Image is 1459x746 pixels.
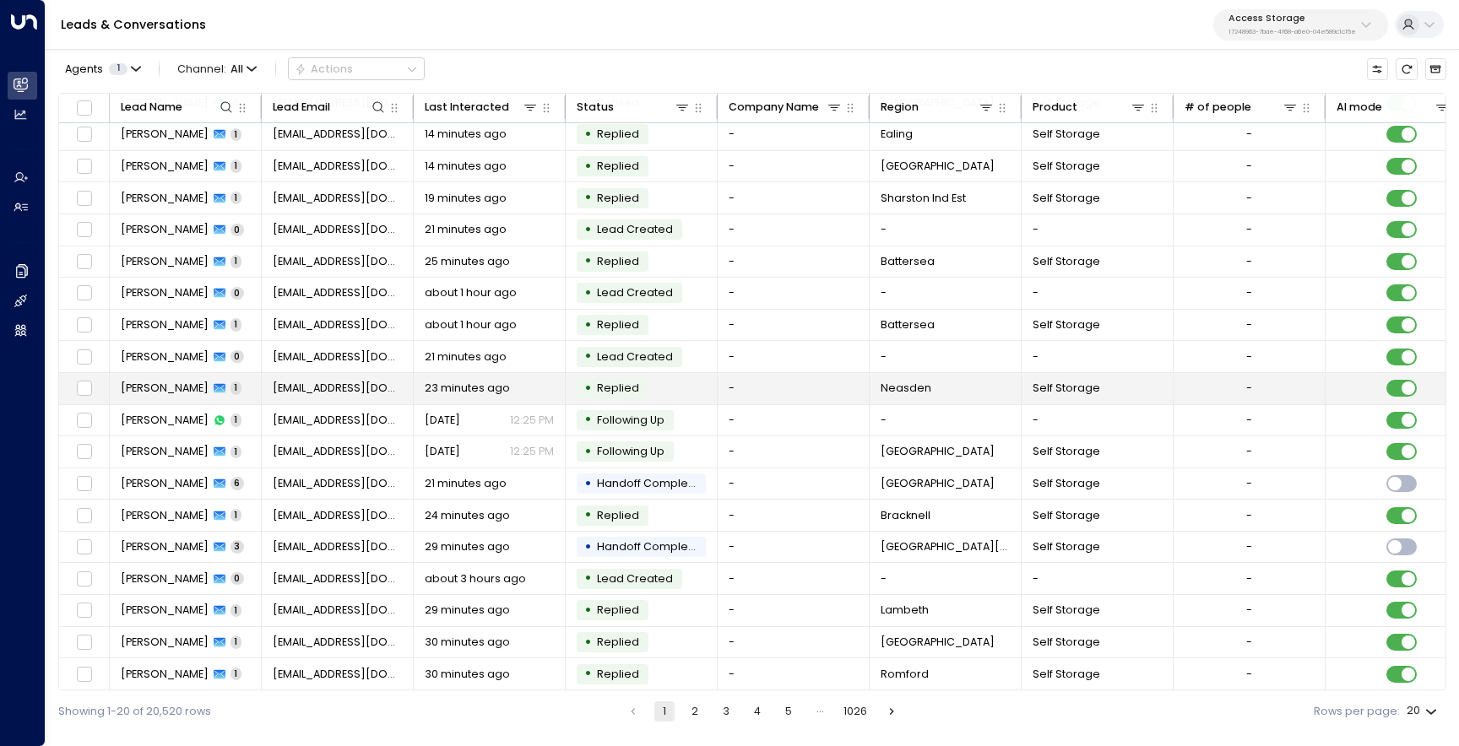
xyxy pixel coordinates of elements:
span: 0 [231,224,244,236]
div: • [584,185,592,211]
span: Self Storage [1033,635,1100,650]
div: - [1246,381,1252,396]
span: 25 minutes ago [425,254,510,269]
td: - [718,246,870,278]
span: 1 [231,128,241,141]
td: - [718,278,870,309]
span: Replied [597,635,639,649]
span: Toggle select row [74,347,94,366]
span: Charlie Charbel [121,317,209,332]
span: Channel: [171,58,263,79]
span: 29 minutes ago [425,603,510,618]
span: Replied [597,381,639,395]
span: Toggle select row [74,125,94,144]
span: Charlie Charbel [121,222,209,237]
span: Toggle select row [74,220,94,240]
span: phas0ruk@gmail.com [273,571,403,587]
span: Replied [597,317,639,332]
span: Toggle select row [74,188,94,208]
span: charbel-c@outlook.com [273,254,403,269]
label: Rows per page: [1314,704,1400,720]
div: • [584,439,592,465]
div: - [1246,127,1252,142]
span: West Norwood [881,539,1011,554]
td: - [870,341,1022,372]
td: - [718,563,870,594]
div: Last Interacted [425,98,540,116]
div: # of people [1185,98,1251,116]
span: info@royalecasinohire.co.uk [273,603,403,618]
td: - [718,595,870,626]
span: Bracknell [881,508,930,523]
span: 1 [231,509,241,522]
span: Self Storage [1033,159,1100,174]
span: Codie Maslin [121,381,209,396]
span: Hannah Hicks [121,667,209,682]
div: • [584,376,592,402]
span: 21 minutes ago [425,222,507,237]
p: 12:25 PM [510,444,554,459]
span: norteysharon@yahoo.co.uk [273,127,403,142]
span: 1 [231,668,241,680]
span: Yirui Chen [121,635,209,650]
span: 30 minutes ago [425,635,510,650]
span: Chloe Baxter [121,191,209,206]
td: - [718,373,870,404]
span: Replied [597,603,639,617]
td: - [1022,405,1174,436]
span: Yesterday [425,413,460,428]
span: Following Up [597,413,664,427]
td: - [1022,278,1174,309]
div: Lead Email [273,98,388,116]
span: lindabonsu789@gmail.com [273,476,403,491]
span: Romford [881,667,929,682]
div: Lead Email [273,98,330,116]
span: Handoff Completed [597,476,707,490]
div: - [1246,317,1252,332]
span: Ealing [881,127,913,142]
span: Replied [597,254,639,268]
span: 1 [231,255,241,268]
span: Refresh [1396,58,1417,79]
span: Lead Created [597,349,673,364]
div: • [584,280,592,306]
span: Toggle select row [74,316,94,335]
span: Self Storage [1033,539,1100,554]
td: - [718,627,870,658]
span: 1 [231,159,241,172]
span: 0 [231,287,244,300]
span: 21 minutes ago [425,476,507,491]
td: - [718,310,870,341]
span: codie.maslin@googlemail.com [273,413,403,428]
div: # of people [1185,98,1299,116]
span: 1 [231,381,241,394]
td: - [1022,341,1174,372]
div: - [1246,349,1252,365]
span: Bristol [881,476,995,491]
span: Toggle select row [74,157,94,176]
span: 19 minutes ago [425,191,507,206]
span: Agents [65,64,103,75]
span: charbel-c@outlook.com [273,285,403,300]
nav: pagination navigation [622,701,903,722]
span: Charlie Charbel [121,285,209,300]
td: - [718,214,870,246]
div: 20 [1407,700,1440,722]
div: - [1246,476,1252,491]
span: Toggle select row [74,601,94,620]
span: Self Storage [1033,667,1100,682]
td: - [718,436,870,468]
span: 1 [231,604,241,617]
div: - [1246,667,1252,682]
span: codie.maslin@googlemail.com [273,349,403,365]
div: Company Name [729,98,843,116]
span: Toggle select row [74,474,94,494]
span: Handoff Completed [597,539,707,554]
button: Access Storage17248963-7bae-4f68-a6e0-04e589c1c15e [1213,9,1388,41]
div: • [584,597,592,624]
div: - [1246,191,1252,206]
span: Linda Bonsu [121,476,209,491]
span: 29 minutes ago [425,539,510,554]
button: Archived Leads [1425,58,1446,79]
span: George Bentley [121,603,209,618]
